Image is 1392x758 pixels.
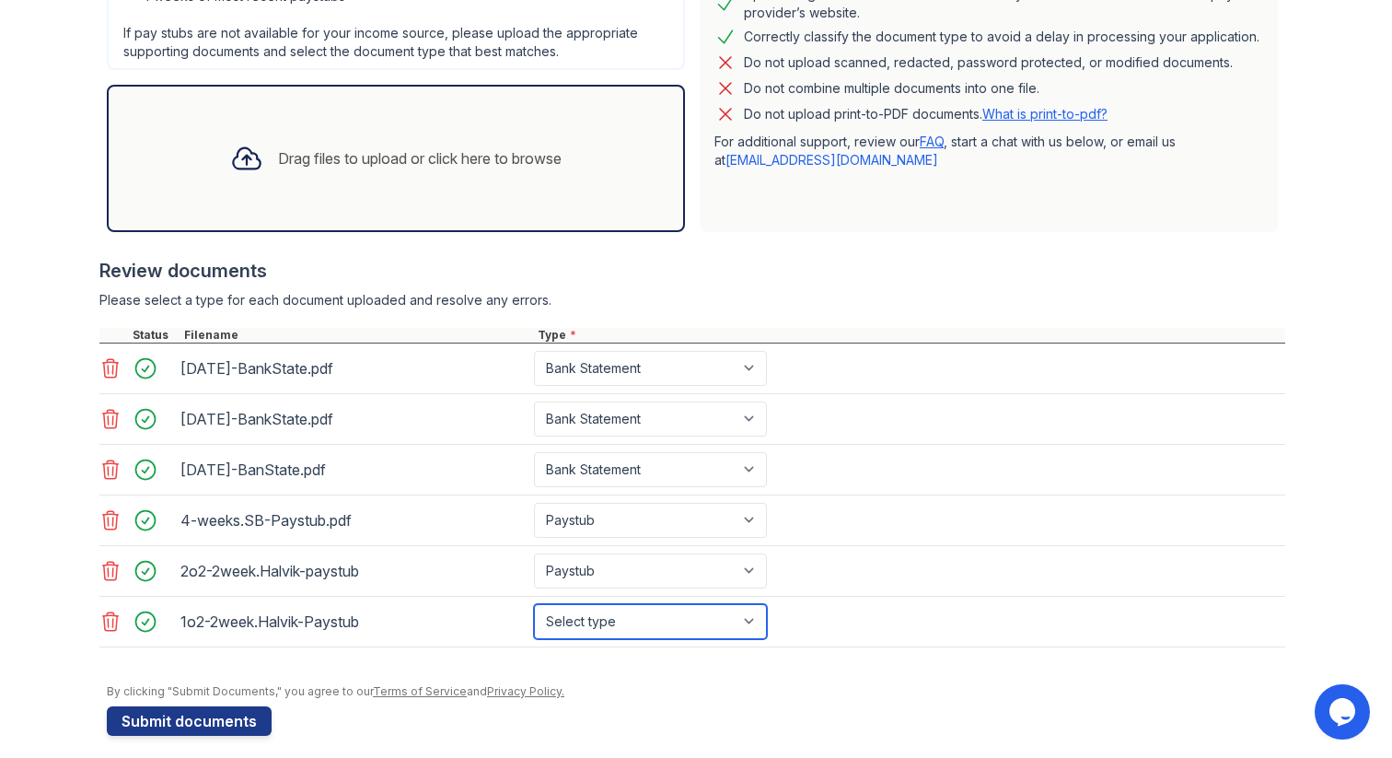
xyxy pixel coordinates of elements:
div: By clicking "Submit Documents," you agree to our and [107,684,1285,699]
a: What is print-to-pdf? [982,106,1108,122]
div: Do not upload scanned, redacted, password protected, or modified documents. [744,52,1233,74]
div: 2o2-2week.Halvik-paystub [180,556,527,586]
div: Status [129,328,180,343]
p: Do not upload print-to-PDF documents. [744,105,1108,123]
div: [DATE]-BanState.pdf [180,455,527,484]
iframe: chat widget [1315,684,1374,740]
div: [DATE]-BankState.pdf [180,354,527,383]
p: For additional support, review our , start a chat with us below, or email us at [714,133,1263,169]
a: [EMAIL_ADDRESS][DOMAIN_NAME] [725,152,938,168]
div: Correctly classify the document type to avoid a delay in processing your application. [744,26,1259,48]
div: Filename [180,328,534,343]
div: Drag files to upload or click here to browse [278,147,562,169]
div: Do not combine multiple documents into one file. [744,77,1039,99]
div: 1o2-2week.Halvik-Paystub [180,607,527,636]
div: 4-weeks.SB-Paystub.pdf [180,506,527,535]
div: Please select a type for each document uploaded and resolve any errors. [99,291,1285,309]
a: Privacy Policy. [487,684,564,698]
button: Submit documents [107,706,272,736]
a: Terms of Service [373,684,467,698]
div: Review documents [99,258,1285,284]
a: FAQ [920,134,944,149]
div: Type [534,328,1285,343]
div: [DATE]-BankState.pdf [180,404,527,434]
